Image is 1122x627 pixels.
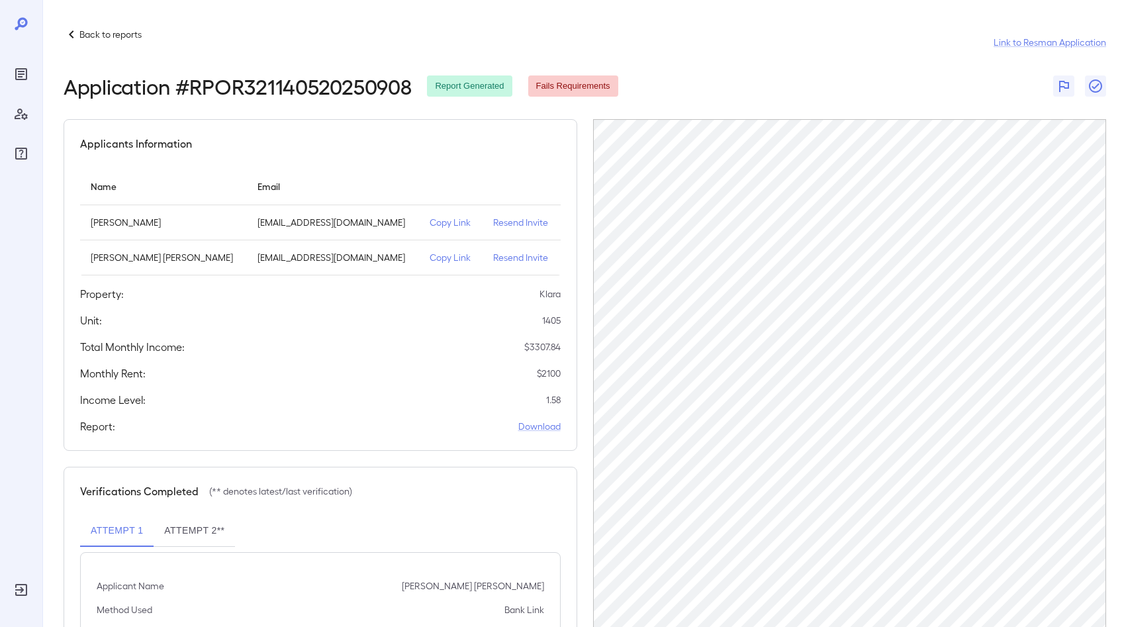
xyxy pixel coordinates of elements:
[402,579,544,593] p: [PERSON_NAME] [PERSON_NAME]
[154,515,235,547] button: Attempt 2**
[546,393,561,407] p: 1.58
[518,420,561,433] a: Download
[524,340,561,354] p: $ 3307.84
[80,365,146,381] h5: Monthly Rent:
[80,168,247,205] th: Name
[542,314,561,327] p: 1405
[91,216,236,229] p: [PERSON_NAME]
[257,216,408,229] p: [EMAIL_ADDRESS][DOMAIN_NAME]
[493,216,549,229] p: Resend Invite
[430,251,472,264] p: Copy Link
[64,74,411,98] h2: Application # RPOR321140520250908
[1085,75,1106,97] button: Close Report
[80,286,124,302] h5: Property:
[80,392,146,408] h5: Income Level:
[11,64,32,85] div: Reports
[97,603,152,616] p: Method Used
[11,579,32,601] div: Log Out
[493,251,549,264] p: Resend Invite
[11,143,32,164] div: FAQ
[80,136,192,152] h5: Applicants Information
[430,216,472,229] p: Copy Link
[539,287,561,301] p: Klara
[80,483,199,499] h5: Verifications Completed
[80,418,115,434] h5: Report:
[994,36,1106,49] a: Link to Resman Application
[80,515,154,547] button: Attempt 1
[209,485,352,498] p: (** denotes latest/last verification)
[79,28,142,41] p: Back to reports
[247,168,419,205] th: Email
[257,251,408,264] p: [EMAIL_ADDRESS][DOMAIN_NAME]
[1053,75,1074,97] button: Flag Report
[91,251,236,264] p: [PERSON_NAME] [PERSON_NAME]
[80,339,185,355] h5: Total Monthly Income:
[11,103,32,124] div: Manage Users
[427,80,512,93] span: Report Generated
[504,603,544,616] p: Bank Link
[537,367,561,380] p: $ 2100
[97,579,164,593] p: Applicant Name
[80,168,561,275] table: simple table
[528,80,618,93] span: Fails Requirements
[80,313,102,328] h5: Unit:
